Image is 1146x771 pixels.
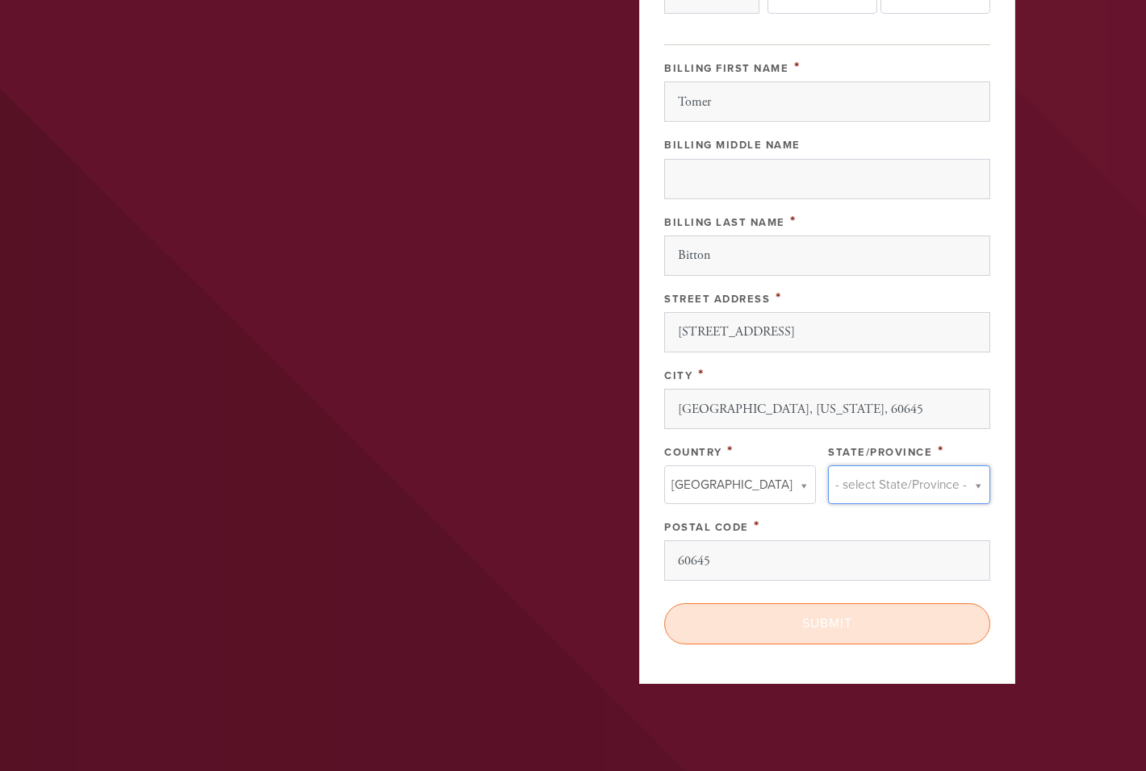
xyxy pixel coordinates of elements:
[664,446,722,459] label: Country
[664,62,788,75] label: Billing First Name
[828,465,990,504] a: - select State/Province -
[664,216,785,229] label: Billing Last Name
[664,465,816,504] a: [GEOGRAPHIC_DATA]
[835,474,967,495] span: - select State/Province -
[727,442,734,460] span: This field is required.
[664,293,770,306] label: Street Address
[828,446,932,459] label: State/Province
[671,474,793,495] span: [GEOGRAPHIC_DATA]
[664,603,990,644] input: Submit
[794,58,801,76] span: This field is required.
[790,212,797,230] span: This field is required.
[664,369,692,382] label: City
[664,521,749,534] label: Postal Code
[776,289,782,306] span: This field is required.
[664,139,801,152] label: Billing Middle Name
[938,442,944,460] span: This field is required.
[698,365,705,383] span: This field is required.
[754,517,760,535] span: This field is required.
